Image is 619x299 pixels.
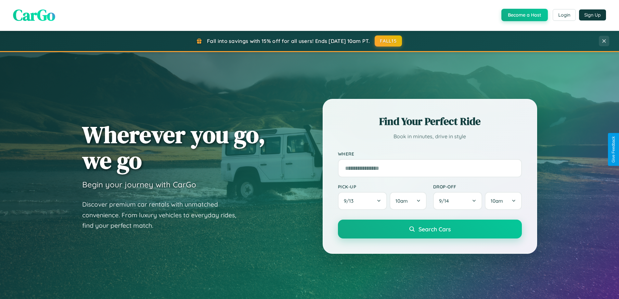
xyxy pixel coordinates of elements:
button: FALL15 [375,35,402,47]
button: Sign Up [579,9,606,20]
button: Login [553,9,576,21]
button: 10am [485,192,522,210]
label: Where [338,151,522,156]
button: 10am [390,192,426,210]
span: 10am [491,198,503,204]
button: 9/14 [433,192,483,210]
label: Pick-up [338,184,427,189]
div: Give Feedback [611,136,616,163]
p: Discover premium car rentals with unmatched convenience. From luxury vehicles to everyday rides, ... [82,199,245,231]
h3: Begin your journey with CarGo [82,180,196,189]
h2: Find Your Perfect Ride [338,114,522,129]
button: 9/13 [338,192,387,210]
button: Search Cars [338,220,522,238]
span: 10am [395,198,408,204]
span: CarGo [13,4,55,26]
span: 9 / 13 [344,198,357,204]
span: Search Cars [419,225,451,233]
span: Fall into savings with 15% off for all users! Ends [DATE] 10am PT. [207,38,370,44]
h1: Wherever you go, we go [82,122,265,173]
label: Drop-off [433,184,522,189]
button: Become a Host [501,9,548,21]
span: 9 / 14 [439,198,452,204]
p: Book in minutes, drive in style [338,132,522,141]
